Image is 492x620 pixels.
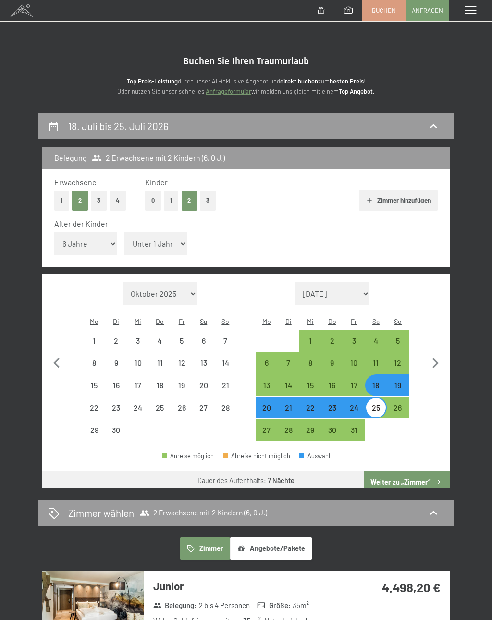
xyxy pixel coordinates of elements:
div: 25 [150,404,170,424]
h2: 18. Juli bis 25. Juli 2026 [68,120,169,132]
div: Anreise möglich [321,419,344,441]
div: Wed Jun 10 2026 [127,352,149,374]
span: 2 Erwachsene mit 2 Kindern (6, 0 J.) [92,153,225,163]
div: 1 [84,337,104,357]
div: Anreise nicht möglich [149,374,171,396]
div: Auswahl [299,453,330,459]
strong: 4.498,20 € [382,580,441,595]
div: Fri Jun 05 2026 [171,330,193,352]
div: 8 [300,359,320,379]
div: 12 [172,359,192,379]
div: Wed Jun 03 2026 [127,330,149,352]
div: Thu Jun 18 2026 [149,374,171,396]
div: 8 [84,359,104,379]
div: Anreise möglich [343,397,365,419]
div: 16 [106,382,126,402]
div: 27 [194,404,214,424]
div: Anreise möglich [277,374,299,396]
span: 2 bis 4 Personen [199,600,250,610]
div: Sun Jul 12 2026 [387,352,409,374]
div: Anreise nicht möglich [127,397,149,419]
div: Anreise möglich [365,397,387,419]
span: 35 m² [293,600,309,610]
div: Anreise nicht möglich [215,330,237,352]
div: Anreise nicht möglich [171,330,193,352]
abbr: Montag [262,317,271,325]
div: 24 [344,404,364,424]
button: 1 [164,191,179,210]
div: 31 [344,426,364,446]
div: Anreise möglich [343,374,365,396]
button: 3 [91,191,107,210]
div: Sun Jun 21 2026 [215,374,237,396]
button: Nächster Monat [425,282,445,441]
div: Anreise nicht möglich [127,330,149,352]
div: 23 [322,404,343,424]
div: Anreise nicht möglich [83,419,105,441]
div: Wed Jul 08 2026 [299,352,321,374]
div: Anreise nicht möglich [215,374,237,396]
div: 19 [172,382,192,402]
strong: Belegung : [153,600,197,610]
div: 28 [278,426,298,446]
button: Vorheriger Monat [47,282,67,441]
div: Anreise möglich [387,374,409,396]
div: Anreise nicht möglich [83,374,105,396]
div: Fri Jul 17 2026 [343,374,365,396]
strong: direkt buchen [280,77,318,85]
div: Thu Jun 25 2026 [149,397,171,419]
div: 17 [344,382,364,402]
div: Tue Jun 23 2026 [105,397,127,419]
abbr: Freitag [351,317,357,325]
div: 11 [150,359,170,379]
div: 15 [84,382,104,402]
div: Anreise möglich [387,330,409,352]
div: Anreise nicht möglich [105,330,127,352]
div: Sat Jul 18 2026 [365,374,387,396]
div: 18 [150,382,170,402]
div: 3 [344,337,364,357]
div: Fri Jul 10 2026 [343,352,365,374]
div: Anreise nicht möglich [127,352,149,374]
div: Tue Jun 02 2026 [105,330,127,352]
div: Anreise möglich [387,397,409,419]
abbr: Mittwoch [135,317,141,325]
div: Fri Jun 12 2026 [171,352,193,374]
div: Anreise möglich [256,397,278,419]
div: Anreise möglich [321,330,344,352]
div: Anreise möglich [277,352,299,374]
button: Zimmer [180,537,230,560]
div: 4 [150,337,170,357]
div: Mon Jun 15 2026 [83,374,105,396]
div: Sat Jul 25 2026 [365,397,387,419]
div: Anreise möglich [299,374,321,396]
div: Anreise nicht möglich [171,352,193,374]
div: 20 [194,382,214,402]
div: Anreise möglich [162,453,214,459]
div: Anreise nicht möglich [105,352,127,374]
div: Thu Jul 23 2026 [321,397,344,419]
div: Anreise nicht möglich [105,374,127,396]
p: durch unser All-inklusive Angebot und zum ! Oder nutzen Sie unser schnelles wir melden uns gleich... [38,76,454,96]
div: Dauer des Aufenthalts: [197,476,295,486]
div: Fri Jun 19 2026 [171,374,193,396]
button: Weiter zu „Zimmer“ [364,471,450,494]
button: Zimmer hinzufügen [359,190,437,211]
span: 2 Erwachsene mit 2 Kindern (6, 0 J.) [140,508,267,518]
div: Sat Jul 04 2026 [365,330,387,352]
div: 29 [300,426,320,446]
div: Sun Jun 14 2026 [215,352,237,374]
span: Erwachsene [54,178,97,187]
abbr: Sonntag [221,317,229,325]
div: Anreise nicht möglich [105,419,127,441]
div: Fri Jun 26 2026 [171,397,193,419]
div: Anreise nicht möglich [215,397,237,419]
abbr: Dienstag [285,317,292,325]
div: Tue Jul 07 2026 [277,352,299,374]
div: 30 [322,426,343,446]
div: Anreise möglich [343,419,365,441]
div: Anreise nicht möglich [193,374,215,396]
div: Anreise möglich [365,374,387,396]
button: Angebote/Pakete [230,537,312,560]
div: Anreise möglich [321,374,344,396]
